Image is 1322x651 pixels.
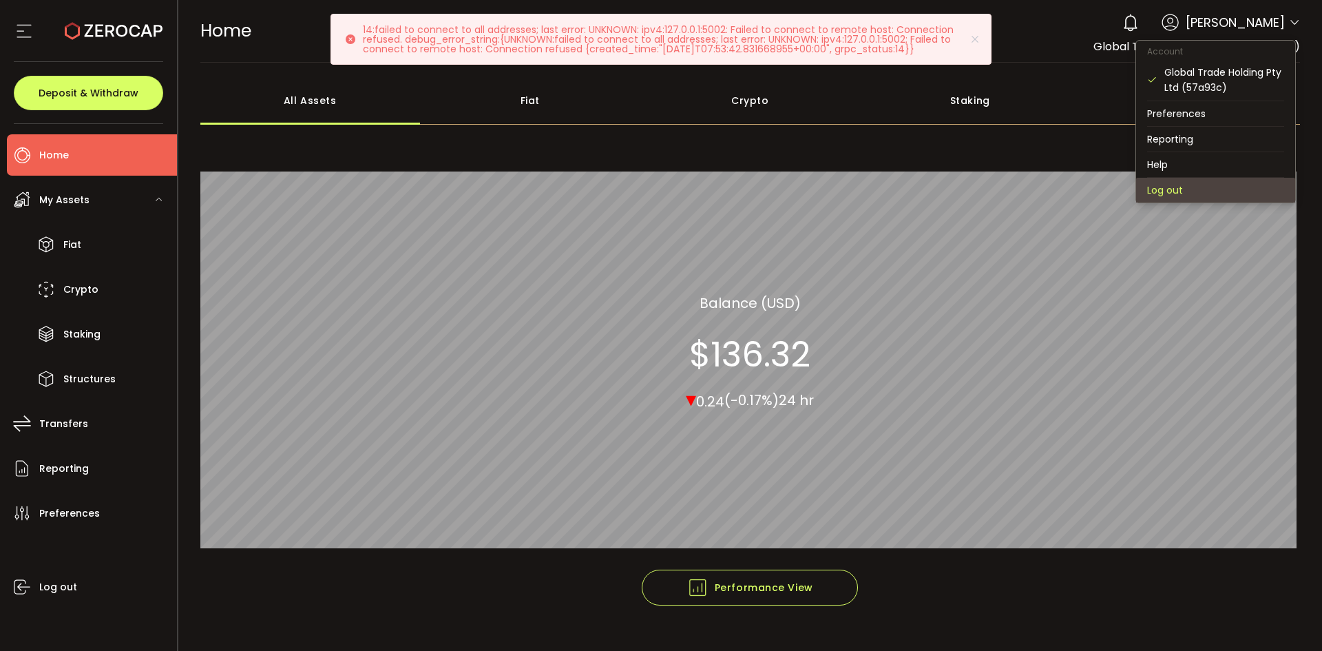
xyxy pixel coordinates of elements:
[1253,585,1322,651] iframe: Chat Widget
[420,76,640,125] div: Fiat
[640,76,861,125] div: Crypto
[200,19,251,43] span: Home
[1136,45,1194,57] span: Account
[363,25,980,54] p: 14:failed to connect to all addresses; last error: UNKNOWN: ipv4:127.0.0.1:5002: Failed to connec...
[687,577,813,598] span: Performance View
[63,280,98,300] span: Crypto
[1136,178,1295,203] li: Log out
[700,292,801,313] section: Balance (USD)
[1136,101,1295,126] li: Preferences
[39,459,89,479] span: Reporting
[39,145,69,165] span: Home
[642,570,858,606] button: Performance View
[39,414,88,434] span: Transfers
[724,391,779,410] span: (-0.17%)
[39,504,100,524] span: Preferences
[686,384,696,413] span: ▾
[39,577,77,597] span: Log out
[1093,39,1300,54] span: Global Trade Holding Pty Ltd (57a93c)
[63,235,81,255] span: Fiat
[779,391,814,410] span: 24 hr
[200,76,421,125] div: All Assets
[689,333,810,375] section: $136.32
[860,76,1080,125] div: Staking
[1164,65,1284,95] div: Global Trade Holding Pty Ltd (57a93c)
[63,324,101,344] span: Staking
[696,391,724,411] span: 0.24
[1186,13,1285,32] span: [PERSON_NAME]
[63,369,116,389] span: Structures
[1136,127,1295,152] li: Reporting
[1080,76,1301,125] div: Structured Products
[14,76,163,110] button: Deposit & Withdraw
[39,190,90,210] span: My Assets
[39,88,138,98] span: Deposit & Withdraw
[1136,152,1295,177] li: Help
